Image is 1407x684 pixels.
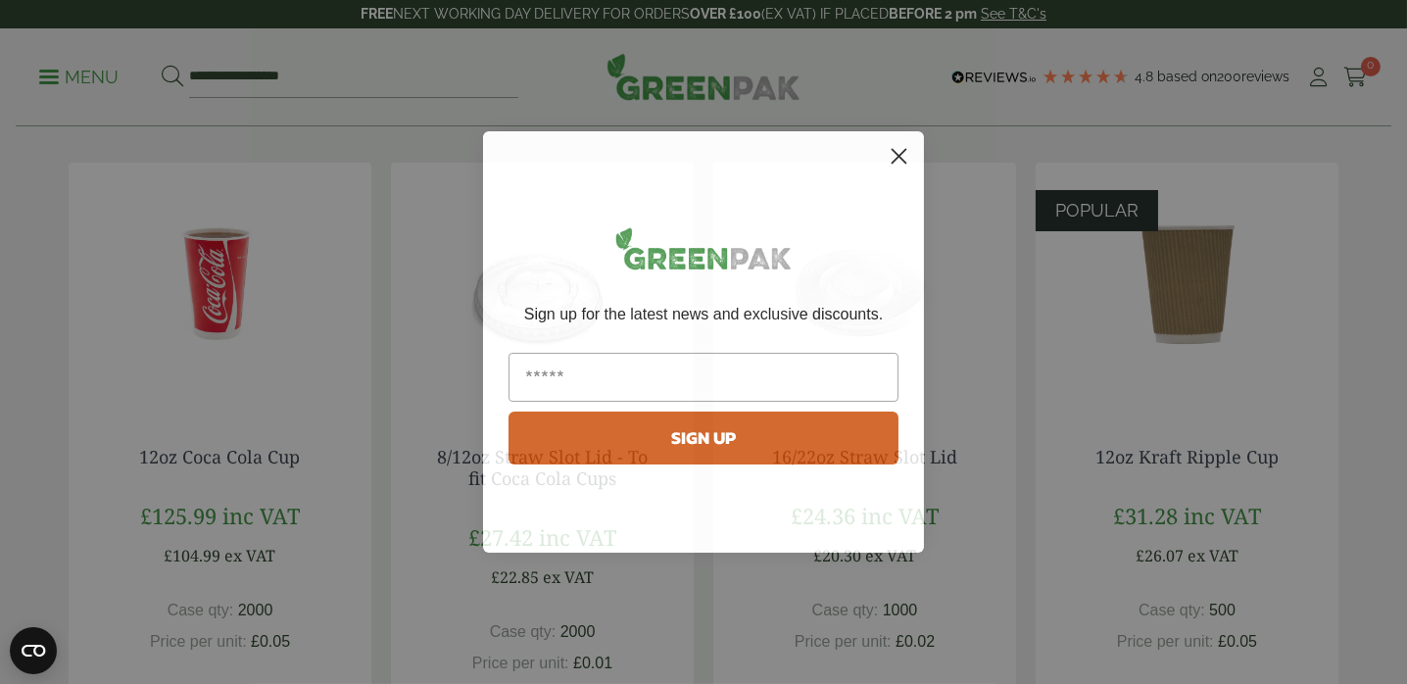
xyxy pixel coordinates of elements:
button: SIGN UP [509,412,898,464]
input: Email [509,353,898,402]
button: Open CMP widget [10,627,57,674]
img: greenpak_logo [509,220,898,285]
span: Sign up for the latest news and exclusive discounts. [524,306,883,322]
button: Close dialog [882,139,916,173]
